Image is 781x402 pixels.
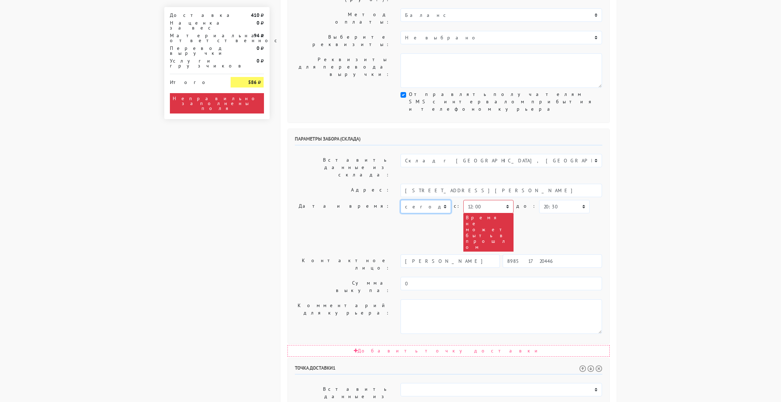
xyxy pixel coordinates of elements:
[290,154,396,181] label: Вставить данные из склада:
[409,91,602,113] label: Отправлять получателям SMS с интервалом прибытия и телефоном курьера
[170,93,264,114] div: Неправильно заполнены поля
[251,12,259,18] strong: 410
[165,13,226,18] div: Доставка
[290,254,396,274] label: Контактное лицо:
[257,20,259,26] strong: 0
[165,46,226,56] div: Перевод выручки
[257,45,259,51] strong: 0
[248,79,257,85] strong: 586
[503,254,602,268] input: Телефон
[516,200,536,212] label: до:
[254,32,259,39] strong: 94
[257,58,259,64] strong: 0
[401,254,500,268] input: Имя
[295,136,602,145] h6: Параметры забора (склада)
[290,277,396,297] label: Сумма выкупа:
[170,77,220,85] div: Итого
[290,8,396,28] label: Метод оплаты:
[333,365,336,371] span: 1
[290,31,396,51] label: Выберите реквизиты:
[165,58,226,68] div: Услуги грузчиков
[463,213,514,252] div: Время не может быть в прошлом
[295,365,602,375] h6: Точка доставки
[290,184,396,197] label: Адрес:
[287,345,610,357] div: Добавить точку доставки
[165,20,226,30] div: Наценка за вес
[290,299,396,334] label: Комментарий для курьера:
[454,200,461,212] label: c:
[165,33,226,43] div: Материальная ответственность
[290,200,396,252] label: Дата и время:
[290,53,396,88] label: Реквизиты для перевода выручки:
